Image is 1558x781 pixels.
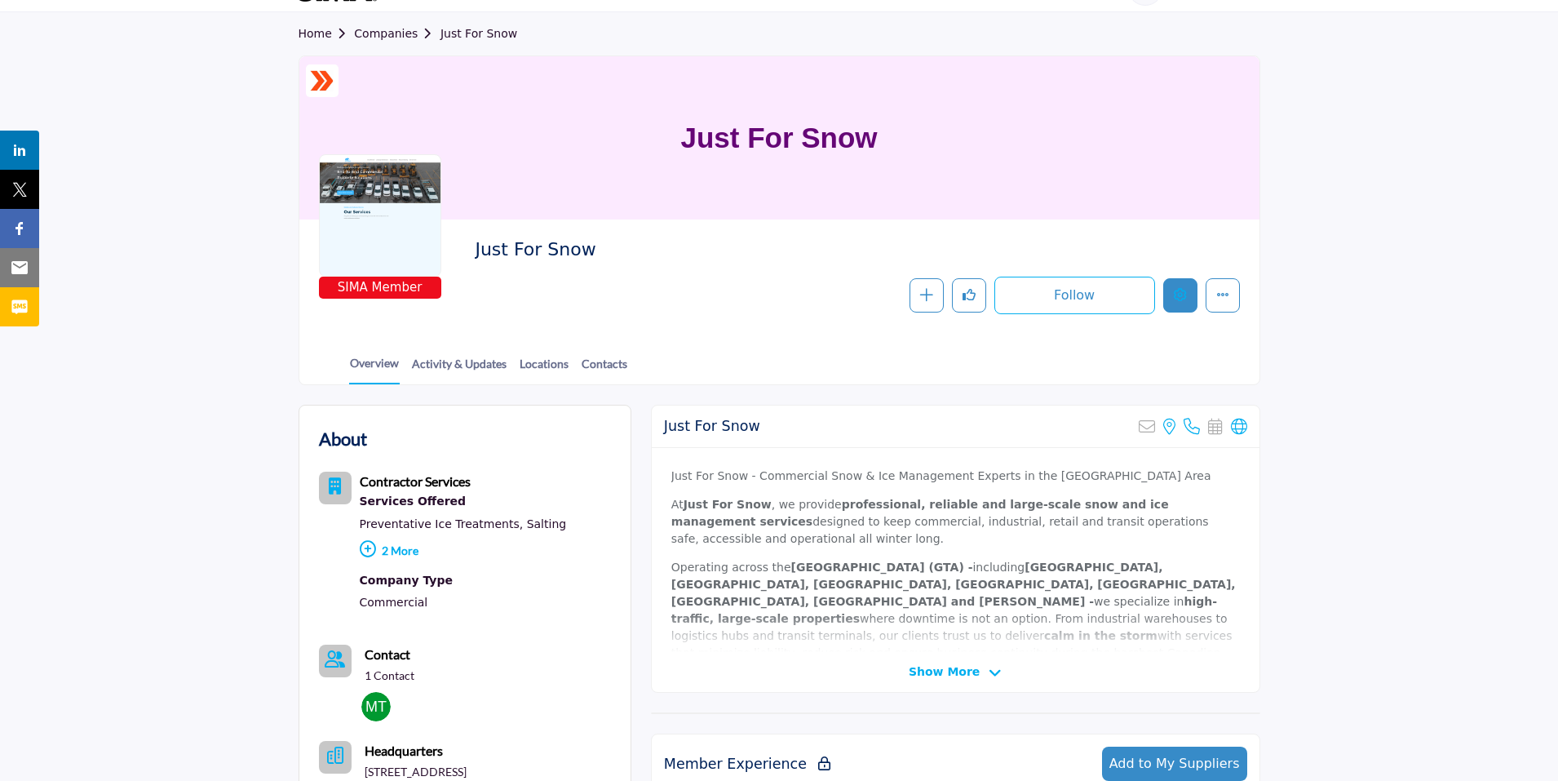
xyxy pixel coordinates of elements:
[365,646,410,662] b: Contact
[411,355,507,384] a: Activity & Updates
[791,561,973,574] strong: [GEOGRAPHIC_DATA] (GTA) -
[360,517,524,530] a: Preventative Ice Treatments,
[319,645,352,677] button: Contact-Employee Icon
[360,491,567,513] a: Services Offered
[671,496,1240,548] p: At , we provide designed to keep commercial, industrial, retail and transit operations safe, acce...
[319,425,367,452] h2: About
[360,476,471,489] a: Contractor Services
[319,741,352,774] button: Headquarter icon
[664,756,830,773] h2: Member Experience
[671,498,1169,528] strong: professional, reliable and large-scale snow and ice management services
[952,278,986,313] button: Like
[1163,278,1197,313] button: Edit company
[519,355,569,384] a: Locations
[360,570,567,592] a: Company Type
[1102,747,1247,781] button: Add to My Suppliers
[322,278,438,297] span: SIMA Member
[994,277,1155,314] button: Follow
[581,355,628,384] a: Contacts
[365,741,443,761] b: Headquarters
[680,56,877,220] h1: Just For Snow
[365,645,410,664] a: Contact
[527,517,567,530] a: Salting
[664,418,760,435] h2: Just For Snow
[909,663,980,681] span: Show More
[360,535,567,570] p: 2 More
[671,561,1236,608] strong: [GEOGRAPHIC_DATA], [GEOGRAPHIC_DATA], [GEOGRAPHIC_DATA], [GEOGRAPHIC_DATA], [GEOGRAPHIC_DATA], [G...
[1206,278,1240,313] button: More details
[360,491,567,513] div: Services Offered refers to the specific products, assistance, or expertise a business provides to...
[319,645,352,677] a: Link of redirect to contact page
[671,468,1240,485] p: Just For Snow - Commercial Snow & Ice Management Experts in the [GEOGRAPHIC_DATA] Area
[319,472,352,504] button: Category Icon
[360,596,428,609] a: Commercial
[475,239,923,260] h2: Just For Snow
[671,559,1240,679] p: Operating across the including we specialize in where downtime is not an option. From industrial ...
[360,473,471,489] b: Contractor Services
[1044,629,1157,642] strong: calm in the storm
[354,27,440,40] a: Companies
[349,354,400,384] a: Overview
[365,764,467,780] p: [STREET_ADDRESS]
[440,27,517,40] a: Just For Snow
[1109,756,1240,771] span: Add to My Suppliers
[360,570,567,592] div: A Company Type refers to the legal structure of a business, such as sole proprietorship, partners...
[684,498,772,511] strong: Just For Snow
[365,668,414,684] a: 1 Contact
[299,27,355,40] a: Home
[310,69,334,93] img: ASM Certified
[361,692,391,721] img: Mikayel T.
